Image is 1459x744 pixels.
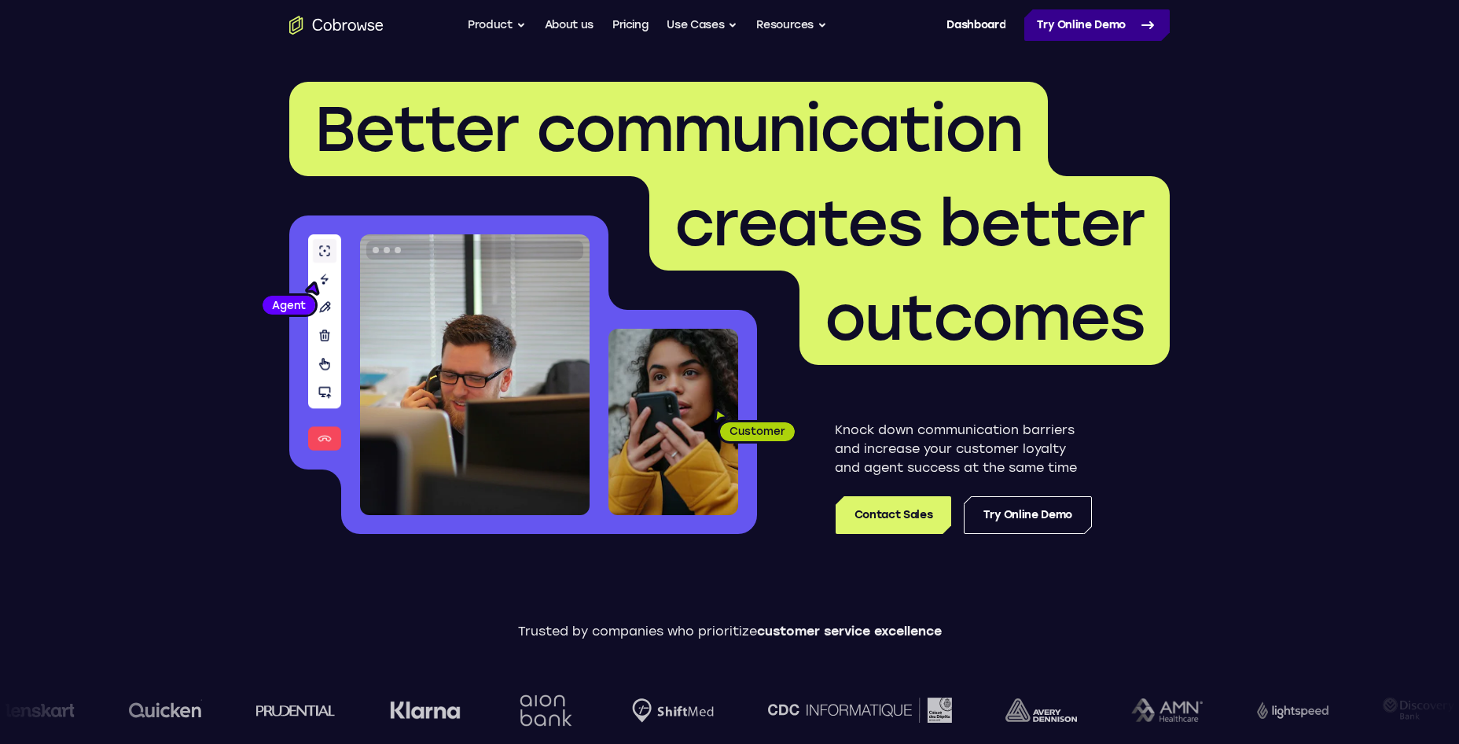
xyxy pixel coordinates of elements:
img: A customer support agent talking on the phone [360,234,590,515]
span: creates better [674,186,1145,261]
button: Product [468,9,526,41]
a: Dashboard [946,9,1005,41]
button: Use Cases [667,9,737,41]
a: Try Online Demo [1024,9,1170,41]
a: About us [545,9,594,41]
img: Aion Bank [509,679,572,742]
span: customer service excellence [757,624,942,639]
span: outcomes [825,280,1145,355]
img: CDC Informatique [762,698,946,722]
span: Better communication [314,91,1023,167]
p: Knock down communication barriers and increase your customer loyalty and agent success at the sam... [835,421,1092,477]
img: prudential [250,704,329,716]
img: Klarna [384,701,454,720]
img: avery-dennison [1000,698,1071,722]
img: AMN Healthcare [1126,698,1197,723]
a: Contact Sales [836,496,951,534]
a: Go to the home page [289,16,384,35]
button: Resources [756,9,827,41]
img: Shiftmed [627,698,708,723]
a: Try Online Demo [964,496,1092,534]
a: Pricing [612,9,649,41]
img: A customer holding their phone [608,329,738,515]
